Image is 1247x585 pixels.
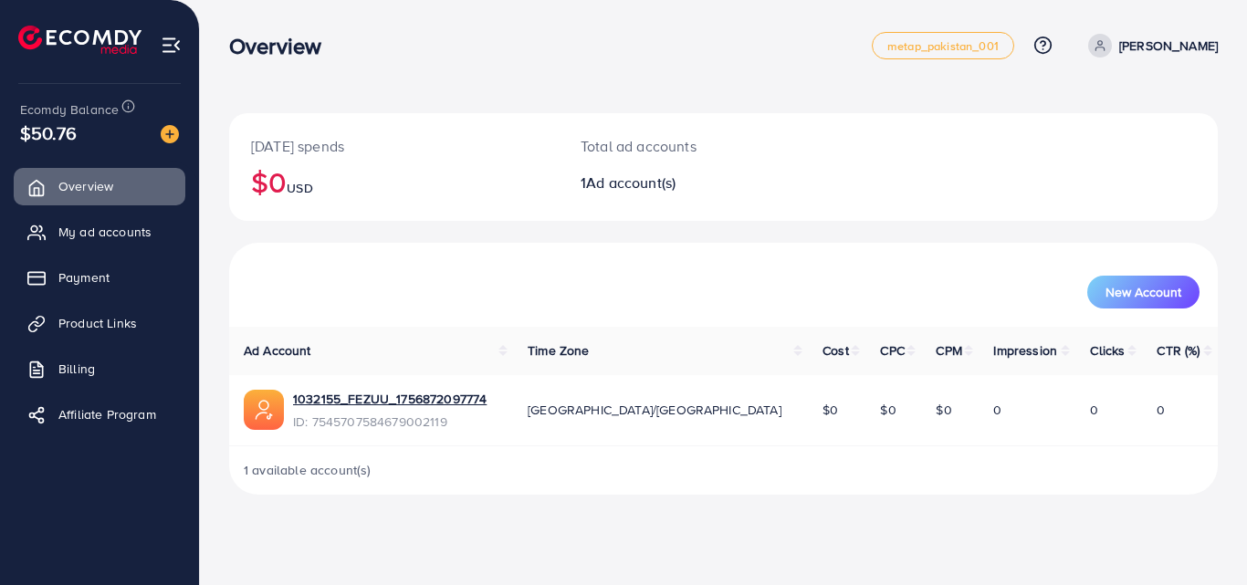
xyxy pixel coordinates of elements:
[293,413,487,431] span: ID: 7545707584679002119
[586,172,676,193] span: Ad account(s)
[14,350,185,387] a: Billing
[936,341,961,360] span: CPM
[244,341,311,360] span: Ad Account
[287,179,312,197] span: USD
[528,341,589,360] span: Time Zone
[14,305,185,341] a: Product Links
[993,401,1001,419] span: 0
[823,341,849,360] span: Cost
[14,214,185,250] a: My ad accounts
[20,100,119,119] span: Ecomdy Balance
[14,259,185,296] a: Payment
[872,32,1014,59] a: metap_pakistan_001
[58,268,110,287] span: Payment
[58,314,137,332] span: Product Links
[1087,276,1200,308] button: New Account
[1119,35,1218,57] p: [PERSON_NAME]
[58,405,156,423] span: Affiliate Program
[1157,341,1200,360] span: CTR (%)
[293,390,487,408] a: 1032155_FEZUU_1756872097774
[993,341,1057,360] span: Impression
[244,390,284,430] img: ic-ads-acc.e4c84228.svg
[1090,401,1098,419] span: 0
[58,177,113,195] span: Overview
[58,360,95,378] span: Billing
[1157,401,1165,419] span: 0
[244,461,372,479] span: 1 available account(s)
[14,168,185,204] a: Overview
[823,401,838,419] span: $0
[14,396,185,433] a: Affiliate Program
[1081,34,1218,57] a: [PERSON_NAME]
[528,401,781,419] span: [GEOGRAPHIC_DATA]/[GEOGRAPHIC_DATA]
[251,135,537,157] p: [DATE] spends
[161,35,182,56] img: menu
[581,135,784,157] p: Total ad accounts
[229,33,336,59] h3: Overview
[20,120,77,146] span: $50.76
[161,125,179,143] img: image
[251,164,537,199] h2: $0
[1106,286,1181,298] span: New Account
[887,40,999,52] span: metap_pakistan_001
[880,341,904,360] span: CPC
[581,174,784,192] h2: 1
[880,401,896,419] span: $0
[936,401,951,419] span: $0
[58,223,152,241] span: My ad accounts
[18,26,141,54] img: logo
[1090,341,1125,360] span: Clicks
